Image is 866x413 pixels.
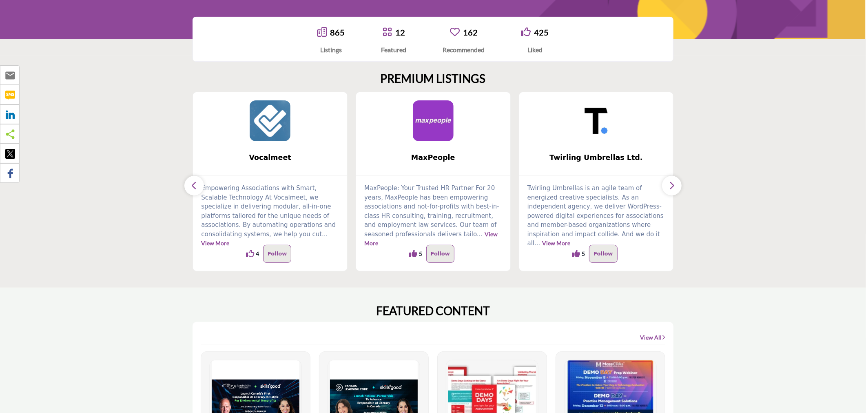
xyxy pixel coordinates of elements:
p: Follow [594,249,613,259]
div: Liked [521,45,549,55]
span: ... [534,240,540,247]
a: 425 [534,27,549,37]
p: Twirling Umbrellas is an agile team of energized creative specialists. As an independent agency, ... [527,184,665,248]
button: Follow [263,245,291,263]
button: Follow [589,245,617,263]
span: Twirling Umbrellas Ltd. [532,152,661,163]
span: ... [477,231,483,238]
a: Go to Recommended [450,27,460,38]
a: 865 [330,27,345,37]
a: Vocalmeet [193,147,347,169]
img: Twirling Umbrellas Ltd. [576,100,617,141]
a: Twirling Umbrellas Ltd. [519,147,673,169]
div: Featured [381,45,407,55]
div: Listings [317,45,345,55]
span: 5 [419,249,422,258]
a: 162 [463,27,478,37]
b: Twirling Umbrellas Ltd. [532,147,661,169]
a: Go to Featured [383,27,392,38]
div: Recommended [443,45,485,55]
a: 12 [396,27,405,37]
button: Follow [426,245,454,263]
p: Follow [268,249,287,259]
span: ... [322,231,328,238]
p: Empowering Associations with Smart, Scalable Technology At Vocalmeet, we specialize in delivering... [201,184,339,248]
img: MaxPeople [413,100,454,141]
b: MaxPeople [368,147,498,169]
a: MaxPeople [356,147,510,169]
a: View More [364,231,498,247]
span: 5 [582,249,585,258]
h2: PREMIUM LISTINGS [381,72,486,86]
span: Vocalmeet [205,152,335,163]
p: MaxPeople: Your Trusted HR Partner For 20 years, MaxPeople has been empowering associations and n... [364,184,502,248]
span: MaxPeople [368,152,498,163]
p: Follow [431,249,450,259]
b: Vocalmeet [205,147,335,169]
a: View All [640,333,665,342]
i: Go to Liked [521,27,531,37]
span: 4 [256,249,259,258]
h2: FEATURED CONTENT [376,304,490,318]
img: Vocalmeet [250,100,290,141]
a: View More [542,240,570,246]
a: View More [201,240,229,246]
